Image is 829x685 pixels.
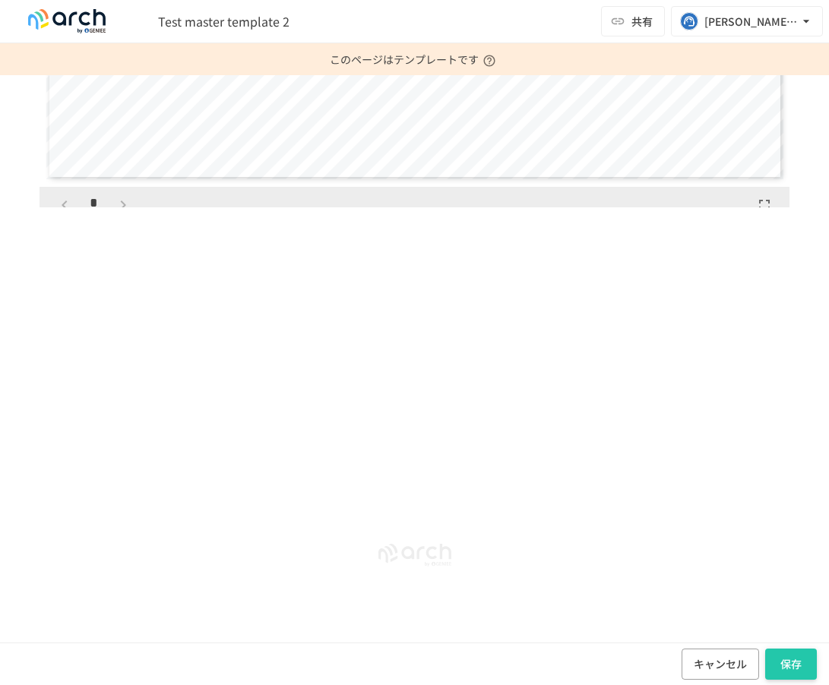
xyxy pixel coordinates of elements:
button: 保存 [765,649,817,680]
span: Test master template 2 [158,12,290,30]
span: 共有 [631,13,653,30]
button: [PERSON_NAME][EMAIL_ADDRESS][PERSON_NAME][DOMAIN_NAME] [671,6,823,36]
p: このページはテンプレートです [330,43,500,75]
div: [PERSON_NAME][EMAIL_ADDRESS][PERSON_NAME][DOMAIN_NAME] [704,12,799,31]
button: 共有 [601,6,665,36]
img: logo-default@2x-9cf2c760.svg [18,9,115,33]
button: キャンセル [682,649,759,680]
